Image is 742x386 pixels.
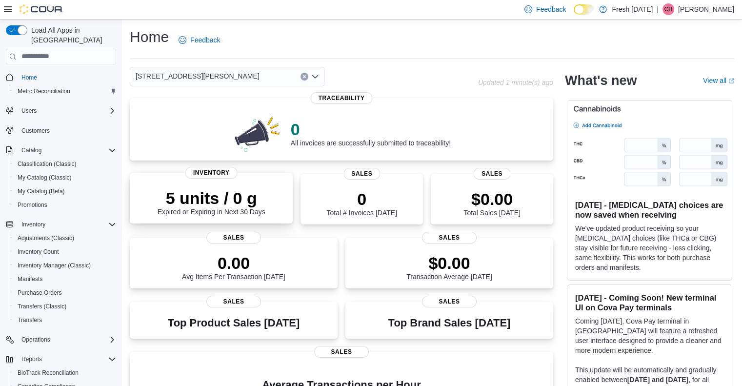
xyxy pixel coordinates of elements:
button: Inventory [2,218,120,231]
h3: [DATE] - Coming Soon! New terminal UI on Cova Pay terminals [575,293,724,312]
h1: Home [130,27,169,47]
span: Sales [314,346,369,358]
p: $0.00 [463,189,520,209]
button: Adjustments (Classic) [10,231,120,245]
div: Total # Invoices [DATE] [326,189,397,217]
span: Traceability [310,92,372,104]
button: Operations [2,333,120,346]
span: Operations [18,334,116,345]
a: Purchase Orders [14,287,66,299]
strong: [DATE] and [DATE] [627,376,688,384]
button: Classification (Classic) [10,157,120,171]
button: Customers [2,123,120,138]
span: Feedback [536,4,566,14]
span: Metrc Reconciliation [18,87,70,95]
span: Feedback [190,35,220,45]
span: Purchase Orders [18,289,62,297]
a: BioTrack Reconciliation [14,367,82,379]
button: Manifests [10,272,120,286]
a: My Catalog (Classic) [14,172,76,183]
span: My Catalog (Beta) [18,187,65,195]
span: Inventory Count [18,248,59,256]
div: Total Sales [DATE] [463,189,520,217]
h3: Top Brand Sales [DATE] [388,317,511,329]
span: Promotions [14,199,116,211]
span: Classification (Classic) [18,160,77,168]
span: Inventory Manager (Classic) [14,260,116,271]
button: Purchase Orders [10,286,120,300]
button: Transfers (Classic) [10,300,120,313]
span: Sales [343,168,380,180]
span: BioTrack Reconciliation [18,369,79,377]
span: Inventory [18,219,116,230]
img: Cova [20,4,63,14]
button: Promotions [10,198,120,212]
button: Users [18,105,40,117]
span: Inventory Count [14,246,116,258]
p: | [657,3,659,15]
button: BioTrack Reconciliation [10,366,120,380]
p: 0 [326,189,397,209]
span: Promotions [18,201,47,209]
button: Clear input [301,73,308,81]
span: Transfers (Classic) [18,303,66,310]
span: Inventory [185,167,238,179]
a: Inventory Count [14,246,63,258]
button: My Catalog (Beta) [10,184,120,198]
span: Inventory [21,221,45,228]
span: Purchase Orders [14,287,116,299]
span: Manifests [14,273,116,285]
span: Manifests [18,275,42,283]
button: Catalog [2,143,120,157]
span: Reports [18,353,116,365]
span: Operations [21,336,50,344]
span: Catalog [18,144,116,156]
span: BioTrack Reconciliation [14,367,116,379]
a: Metrc Reconciliation [14,85,74,97]
a: My Catalog (Beta) [14,185,69,197]
button: Metrc Reconciliation [10,84,120,98]
span: Catalog [21,146,41,154]
span: Sales [422,296,477,307]
span: Sales [474,168,510,180]
button: Transfers [10,313,120,327]
a: Feedback [175,30,224,50]
button: Reports [18,353,46,365]
a: Promotions [14,199,51,211]
span: Sales [206,296,261,307]
p: [PERSON_NAME] [678,3,734,15]
p: Fresh [DATE] [612,3,653,15]
h3: Top Product Sales [DATE] [168,317,300,329]
span: Users [21,107,37,115]
span: CB [664,3,673,15]
span: Customers [21,127,50,135]
img: 0 [232,114,283,153]
button: Reports [2,352,120,366]
button: Inventory Count [10,245,120,259]
input: Dark Mode [574,4,594,15]
button: Inventory [18,219,49,230]
a: Home [18,72,41,83]
h3: [DATE] - [MEDICAL_DATA] choices are now saved when receiving [575,200,724,220]
div: Transaction Average [DATE] [406,253,492,281]
span: Sales [206,232,261,244]
span: Metrc Reconciliation [14,85,116,97]
a: Manifests [14,273,46,285]
span: Customers [18,124,116,137]
a: Classification (Classic) [14,158,80,170]
div: All invoices are successfully submitted to traceability! [291,120,451,147]
div: Chad Butrick [662,3,674,15]
span: My Catalog (Classic) [18,174,72,182]
a: Customers [18,125,54,137]
p: We've updated product receiving so your [MEDICAL_DATA] choices (like THCa or CBG) stay visible fo... [575,223,724,272]
span: Classification (Classic) [14,158,116,170]
p: 5 units / 0 g [158,188,265,208]
p: Coming [DATE], Cova Pay terminal in [GEOGRAPHIC_DATA] will feature a refreshed user interface des... [575,316,724,355]
a: Inventory Manager (Classic) [14,260,95,271]
a: View allExternal link [703,77,734,84]
h2: What's new [565,73,637,88]
button: Home [2,70,120,84]
button: Catalog [18,144,45,156]
a: Transfers [14,314,46,326]
a: Adjustments (Classic) [14,232,78,244]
